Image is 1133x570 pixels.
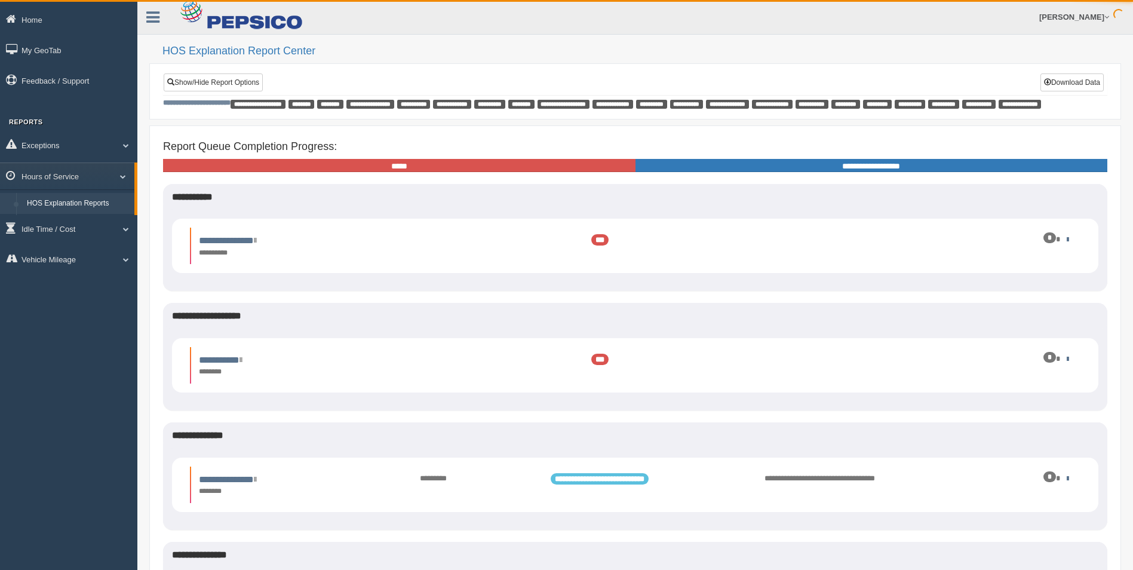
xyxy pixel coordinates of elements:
[190,467,1080,503] li: Expand
[162,45,1121,57] h2: HOS Explanation Report Center
[190,347,1080,384] li: Expand
[22,193,134,214] a: HOS Explanation Reports
[22,214,134,235] a: HOS Violation Audit Reports
[164,73,263,91] a: Show/Hide Report Options
[1040,73,1104,91] button: Download Data
[190,228,1080,264] li: Expand
[163,141,1107,153] h4: Report Queue Completion Progress:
